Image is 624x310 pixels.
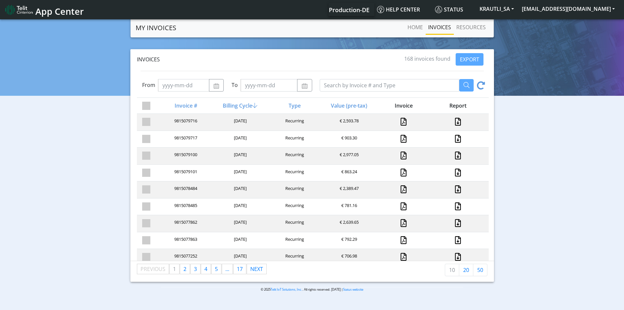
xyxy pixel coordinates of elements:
[158,152,212,160] div: 9815079100
[435,6,463,13] span: Status
[137,56,160,63] span: Invoices
[158,118,212,127] div: 9815079716
[194,265,197,273] span: 3
[267,185,321,194] div: Recurring
[454,21,488,34] a: RESOURCES
[183,265,186,273] span: 2
[321,152,376,160] div: € 2,977.05
[158,185,212,194] div: 9815078484
[456,53,483,66] button: EXPORT
[158,169,212,177] div: 9815079101
[321,102,376,110] div: Value (pre-tax)
[430,102,484,110] div: Report
[321,219,376,228] div: € 2,639.65
[329,3,369,16] a: Your current platform instance
[267,253,321,262] div: Recurring
[404,55,450,62] span: 168 invoices found
[237,265,243,273] span: 17
[161,287,463,292] p: © 2025 . All rights reserved. [DATE] |
[320,79,459,92] input: Search by Invoice # and Type
[225,265,229,273] span: ...
[215,265,218,273] span: 5
[267,152,321,160] div: Recurring
[158,202,212,211] div: 9815078485
[267,219,321,228] div: Recurring
[141,265,165,273] span: Previous
[321,202,376,211] div: € 781.16
[432,3,476,16] a: Status
[476,3,518,15] button: KRAUTLI_SA
[267,236,321,245] div: Recurring
[137,264,267,274] ul: Pagination
[136,21,176,34] a: MY INVOICES
[158,102,212,110] div: Invoice #
[435,6,442,13] img: status.svg
[142,81,155,89] label: From
[425,21,454,34] a: INVOICES
[212,236,267,245] div: [DATE]
[158,135,212,144] div: 9815079717
[204,265,207,273] span: 4
[377,6,420,13] span: Help center
[473,264,487,276] a: 50
[267,169,321,177] div: Recurring
[321,236,376,245] div: € 792.29
[459,264,473,276] a: 20
[247,264,266,274] a: Next page
[267,135,321,144] div: Recurring
[343,287,363,292] a: Status website
[377,6,384,13] img: knowledge.svg
[374,3,432,16] a: Help center
[212,253,267,262] div: [DATE]
[158,236,212,245] div: 9815077863
[158,219,212,228] div: 9815077862
[405,21,425,34] a: Home
[329,6,369,14] span: Production-DE
[212,219,267,228] div: [DATE]
[158,79,209,92] input: yyyy-mm-dd
[376,102,430,110] div: Invoice
[212,169,267,177] div: [DATE]
[212,185,267,194] div: [DATE]
[240,79,297,92] input: yyyy-mm-dd
[321,169,376,177] div: € 863.24
[321,253,376,262] div: € 706.98
[321,185,376,194] div: € 2,389.47
[213,83,219,89] img: calendar.svg
[301,83,308,89] img: calendar.svg
[173,265,176,273] span: 1
[321,135,376,144] div: € 903.30
[267,202,321,211] div: Recurring
[212,202,267,211] div: [DATE]
[321,118,376,127] div: € 2,593.78
[212,102,267,110] div: Billing Cycle
[232,81,238,89] label: To
[212,152,267,160] div: [DATE]
[518,3,619,15] button: [EMAIL_ADDRESS][DOMAIN_NAME]
[212,135,267,144] div: [DATE]
[271,287,302,292] a: Telit IoT Solutions, Inc.
[35,5,84,17] span: App Center
[267,102,321,110] div: Type
[212,118,267,127] div: [DATE]
[5,3,83,17] a: App Center
[158,253,212,262] div: 9815077252
[267,118,321,127] div: Recurring
[5,5,33,15] img: logo-telit-cinterion-gw-new.png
